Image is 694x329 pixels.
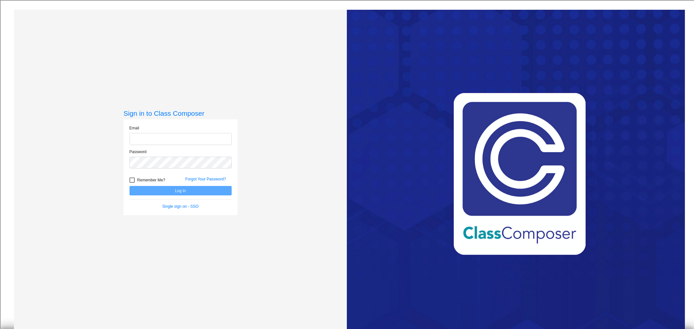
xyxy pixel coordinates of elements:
[162,204,198,209] a: Single sign on - SSO
[124,109,238,117] h3: Sign in to Class Composer
[129,186,232,195] button: Log In
[185,177,226,181] a: Forgot Your Password?
[129,149,147,155] label: Password
[129,125,139,131] label: Email
[137,176,165,184] span: Remember Me?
